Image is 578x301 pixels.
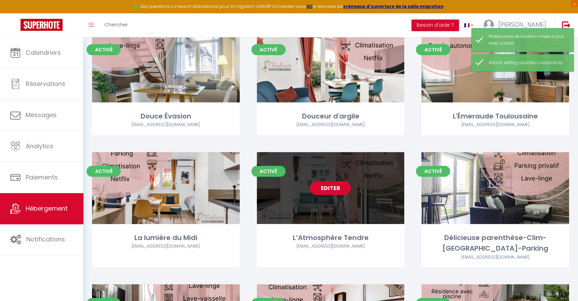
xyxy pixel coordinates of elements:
button: Besoin d'aide ? [411,20,459,31]
img: logout [562,21,570,29]
a: ICI [306,3,313,9]
div: La lumière du Midi [92,233,240,243]
a: Editer [310,181,351,195]
div: Airbnb [92,243,240,250]
a: créneaux d'ouverture de la salle migration [343,3,444,9]
div: L’Atmosphère Tendre [257,233,405,243]
span: Analytics [26,142,53,150]
span: Activé [87,166,121,177]
button: Ouvrir le widget de chat LiveChat [5,3,26,23]
div: Plateformes de location mises à jour avec succès [489,34,567,47]
div: Airbnb [421,122,569,128]
a: Chercher [99,13,133,37]
div: Airbnb [257,243,405,250]
span: Activé [87,44,121,55]
span: Messages [26,111,57,119]
div: Airbnb [257,122,405,128]
div: Airbnb setting updated successfully [489,60,567,66]
img: Super Booking [21,19,63,31]
img: ... [484,20,494,30]
div: Douce Évasion [92,111,240,122]
span: Activé [251,44,286,55]
span: Activé [416,44,450,55]
div: Airbnb [92,122,240,128]
div: Airbnb [421,254,569,261]
span: Paiements [26,173,58,181]
div: Douceur d'argile [257,111,405,122]
span: Notifications [26,235,65,243]
span: Activé [251,166,286,177]
span: Activé [416,166,450,177]
span: Chercher [104,21,128,28]
div: Délicieuse parenthèse-Clim-[GEOGRAPHIC_DATA]-Parking [421,233,569,254]
span: Calendriers [26,48,61,57]
a: ... [PERSON_NAME] [478,13,555,37]
span: [PERSON_NAME] [498,20,546,29]
span: Hébergement [26,204,68,213]
span: Réservations [26,79,65,88]
div: L'Émeraude Toulousaine [421,111,569,122]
